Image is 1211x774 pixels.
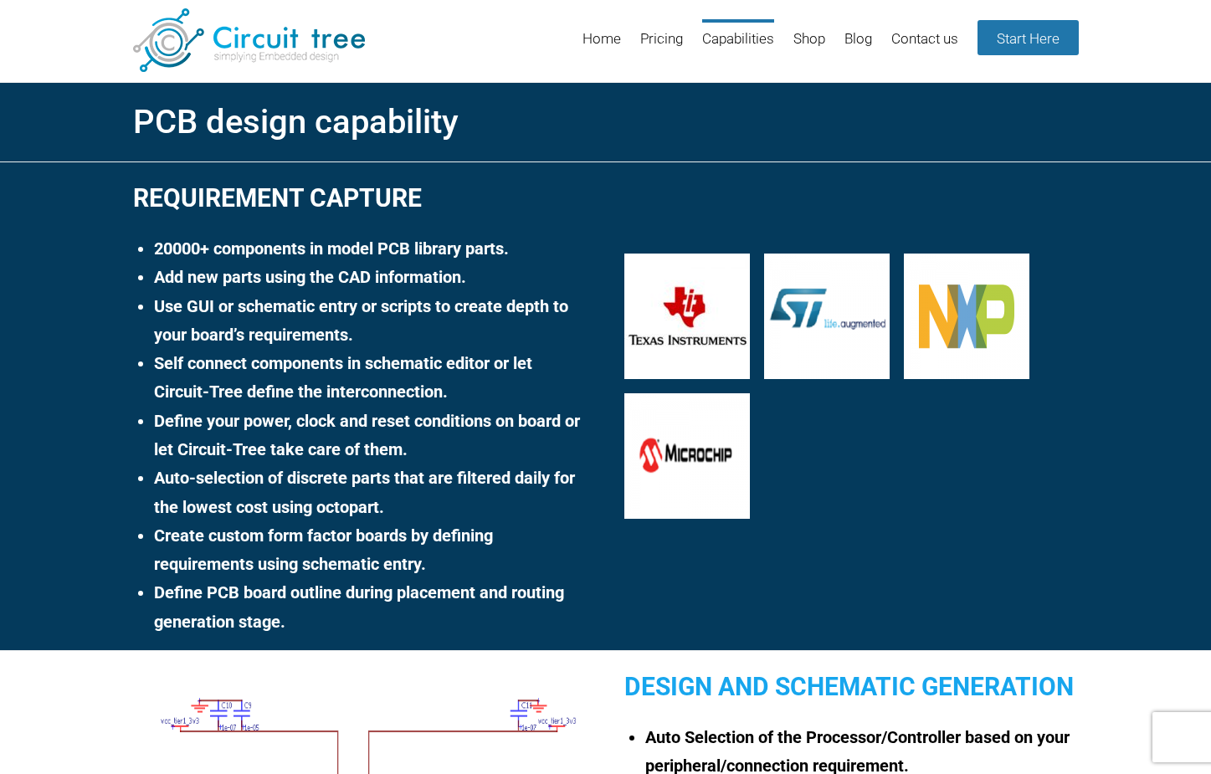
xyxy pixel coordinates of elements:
[154,578,587,636] li: Define PCB board outline during placement and routing generation stage.
[154,234,587,263] li: 20000+ components in model PCB library parts.
[793,19,825,74] a: Shop
[891,19,958,74] a: Contact us
[624,665,1078,708] h2: Design and Schematic Generation
[154,407,587,464] li: Define your power, clock and reset conditions on board or let Circuit-Tree take care of them.
[154,292,587,350] li: Use GUI or schematic entry or scripts to create depth to your board’s requirements.
[844,19,872,74] a: Blog
[978,20,1079,55] a: Start Here
[133,8,365,72] img: Circuit Tree
[154,263,587,291] li: Add new parts using the CAD information.
[582,19,621,74] a: Home
[154,349,587,407] li: Self connect components in schematic editor or let Circuit-Tree define the interconnection.
[154,521,587,579] li: Create custom form factor boards by defining requirements using schematic entry.
[133,177,587,219] h2: Requirement Capture
[154,464,587,521] li: Auto-selection of discrete parts that are filtered daily for the lowest cost using octopart.
[640,19,683,74] a: Pricing
[133,97,1079,147] h1: PCB design capability
[702,19,774,74] a: Capabilities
